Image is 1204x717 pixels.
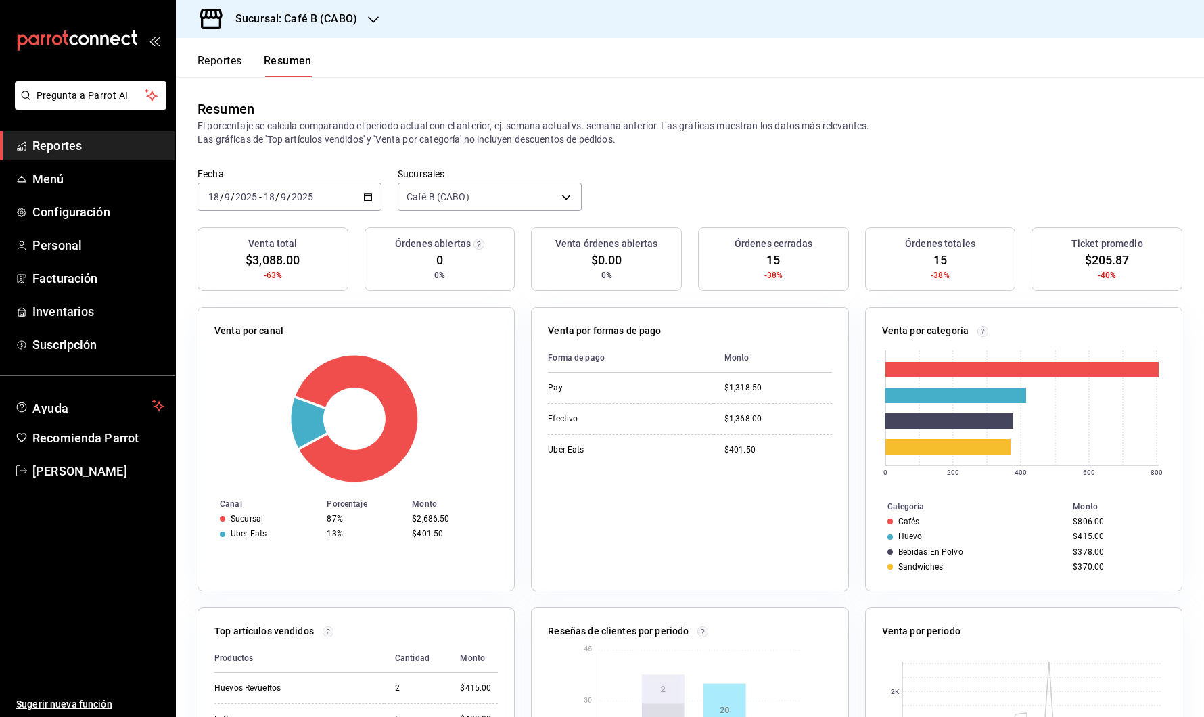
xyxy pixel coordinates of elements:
[548,382,683,394] div: Pay
[214,324,283,338] p: Venta por canal
[1073,517,1160,526] div: $806.00
[931,269,950,281] span: -38%
[235,191,258,202] input: ----
[1014,469,1026,476] text: 400
[231,529,267,538] div: Uber Eats
[225,11,357,27] h3: Sucursal: Café B (CABO)
[724,413,832,425] div: $1,368.00
[220,191,224,202] span: /
[1082,469,1094,476] text: 600
[548,413,683,425] div: Efectivo
[214,683,350,694] div: Huevos Revueltos
[198,169,381,179] label: Fecha
[198,99,254,119] div: Resumen
[882,324,969,338] p: Venta por categoría
[198,496,321,511] th: Canal
[198,119,1182,146] p: El porcentaje se calcula comparando el período actual con el anterior, ej. semana actual vs. sema...
[16,697,164,712] span: Sugerir nueva función
[198,54,312,77] div: navigation tabs
[555,237,658,251] h3: Venta órdenes abiertas
[214,644,384,673] th: Productos
[37,89,145,103] span: Pregunta a Parrot AI
[287,191,291,202] span: /
[291,191,314,202] input: ----
[231,191,235,202] span: /
[327,514,401,524] div: 87%
[32,236,164,254] span: Personal
[1085,251,1130,269] span: $205.87
[407,190,469,204] span: Café B (CABO)
[933,251,947,269] span: 15
[412,529,492,538] div: $401.50
[327,529,401,538] div: 13%
[882,624,960,639] p: Venta por periodo
[548,344,714,373] th: Forma de pago
[724,444,832,456] div: $401.50
[866,499,1068,514] th: Categoría
[248,237,297,251] h3: Venta total
[208,191,220,202] input: --
[1073,532,1160,541] div: $415.00
[905,237,975,251] h3: Órdenes totales
[1073,547,1160,557] div: $378.00
[764,269,783,281] span: -38%
[15,81,166,110] button: Pregunta a Parrot AI
[890,688,899,695] text: 2K
[214,624,314,639] p: Top artículos vendidos
[395,683,438,694] div: 2
[32,203,164,221] span: Configuración
[32,429,164,447] span: Recomienda Parrot
[1067,499,1182,514] th: Monto
[766,251,780,269] span: 15
[280,191,287,202] input: --
[735,237,812,251] h3: Órdenes cerradas
[198,54,242,77] button: Reportes
[434,269,445,281] span: 0%
[724,382,832,394] div: $1,318.50
[548,324,661,338] p: Venta por formas de pago
[548,444,683,456] div: Uber Eats
[460,683,498,694] div: $415.00
[224,191,231,202] input: --
[32,462,164,480] span: [PERSON_NAME]
[32,302,164,321] span: Inventarios
[231,514,263,524] div: Sucursal
[883,469,887,476] text: 0
[898,547,963,557] div: Bebidas En Polvo
[32,269,164,287] span: Facturación
[449,644,498,673] th: Monto
[714,344,832,373] th: Monto
[149,35,160,46] button: open_drawer_menu
[264,269,283,281] span: -63%
[1073,562,1160,572] div: $370.00
[32,336,164,354] span: Suscripción
[898,517,920,526] div: Cafés
[1098,269,1117,281] span: -40%
[946,469,958,476] text: 200
[321,496,407,511] th: Porcentaje
[32,398,147,414] span: Ayuda
[395,237,471,251] h3: Órdenes abiertas
[32,137,164,155] span: Reportes
[591,251,622,269] span: $0.00
[32,170,164,188] span: Menú
[384,644,449,673] th: Cantidad
[601,269,612,281] span: 0%
[407,496,514,511] th: Monto
[263,191,275,202] input: --
[275,191,279,202] span: /
[1071,237,1143,251] h3: Ticket promedio
[412,514,492,524] div: $2,686.50
[1150,469,1162,476] text: 800
[898,562,943,572] div: Sandwiches
[436,251,443,269] span: 0
[898,532,923,541] div: Huevo
[259,191,262,202] span: -
[398,169,582,179] label: Sucursales
[264,54,312,77] button: Resumen
[246,251,300,269] span: $3,088.00
[9,98,166,112] a: Pregunta a Parrot AI
[548,624,689,639] p: Reseñas de clientes por periodo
